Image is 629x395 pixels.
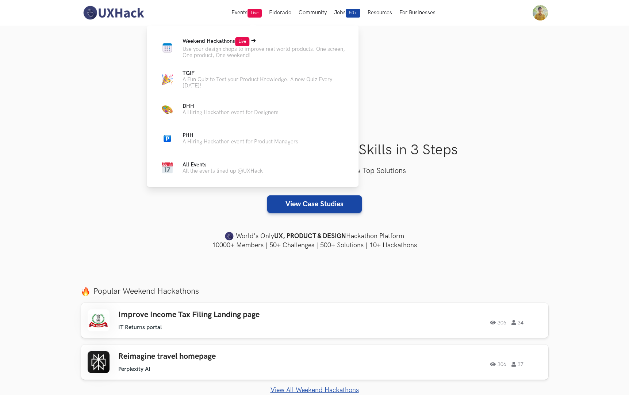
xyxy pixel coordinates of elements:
[164,135,171,142] img: Parking
[162,74,173,85] img: Party cap
[235,37,249,46] span: Live
[183,168,263,174] p: All the events lined up @UXHack
[274,231,346,241] strong: UX, PRODUCT & DESIGN
[490,362,506,367] span: 306
[118,310,326,320] h3: Improve Income Tax Filing Landing page
[248,9,262,18] span: Live
[183,46,347,59] p: Use your design chops to improve real world products. One screen, One product, One weekend!
[158,37,347,59] a: Calendar newWeekend HackathonsLiveUse your design chops to improve real world products. One scree...
[162,162,173,173] img: Calendar
[81,5,146,20] img: UXHack-logo.png
[118,366,150,373] li: Perplexity AI
[81,345,548,380] a: Reimagine travel homepage Perplexity AI 306 37
[81,231,548,241] h4: World's Only Hackathon Platform
[183,103,194,109] span: DHH
[162,104,173,115] img: Color Palette
[158,130,347,147] a: ParkingPHHA Hiring Hackathon event for Product Managers
[183,132,193,139] span: PHH
[225,232,234,241] img: uxhack-favicon-image.png
[511,362,523,367] span: 37
[183,139,298,145] p: A Hiring Hackathon event for Product Managers
[158,70,347,89] a: Party capTGIFA Fun Quiz to Test your Product Knowledge. A new Quiz Every [DATE]!
[183,38,249,44] span: Weekend Hackathons
[81,386,548,394] a: View All Weekend Hackathons
[183,109,279,116] p: A Hiring Hackathon event for Designers
[183,70,195,76] span: TGIF
[158,101,347,118] a: Color PaletteDHHA Hiring Hackathon event for Designers
[267,195,362,213] a: View Case Studies
[533,5,548,20] img: Your profile pic
[81,142,548,159] h1: Improve Your Skills in 3 Steps
[81,241,548,250] h4: 10000+ Members | 50+ Challenges | 500+ Solutions | 10+ Hackathons
[81,287,90,296] img: fire.png
[162,42,173,53] img: Calendar new
[81,303,548,338] a: Improve Income Tax Filing Landing page IT Returns portal 306 34
[81,286,548,296] label: Popular Weekend Hackathons
[118,324,162,331] li: IT Returns portal
[511,320,523,325] span: 34
[118,352,326,361] h3: Reimagine travel homepage
[183,162,207,168] span: All Events
[490,320,506,325] span: 306
[81,165,548,177] h3: Select a Case Study, Test your skills & View Top Solutions
[346,9,360,18] span: 50+
[183,76,347,89] p: A Fun Quiz to Test your Product Knowledge. A new Quiz Every [DATE]!
[158,159,347,177] a: CalendarAll EventsAll the events lined up @UXHack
